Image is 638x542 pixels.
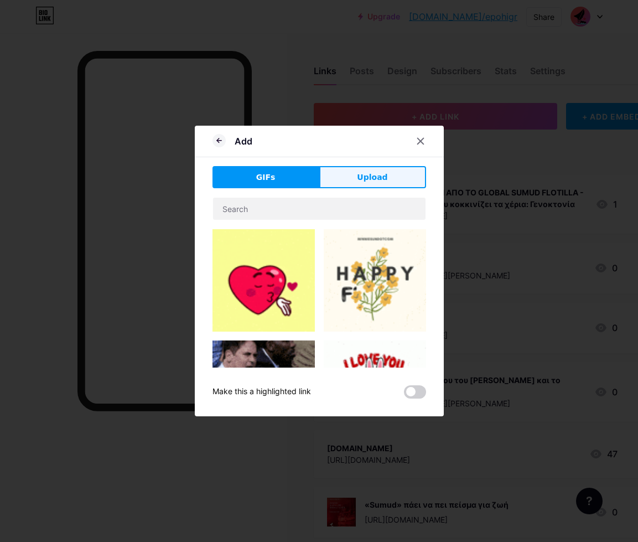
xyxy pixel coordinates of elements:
[324,229,426,332] img: Gihpy
[212,385,311,399] div: Make this a highlighted link
[212,340,315,400] img: Gihpy
[235,135,252,148] div: Add
[212,166,319,188] button: GIFs
[212,229,315,332] img: Gihpy
[324,340,426,429] img: Gihpy
[357,172,387,183] span: Upload
[256,172,276,183] span: GIFs
[319,166,426,188] button: Upload
[213,198,426,220] input: Search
